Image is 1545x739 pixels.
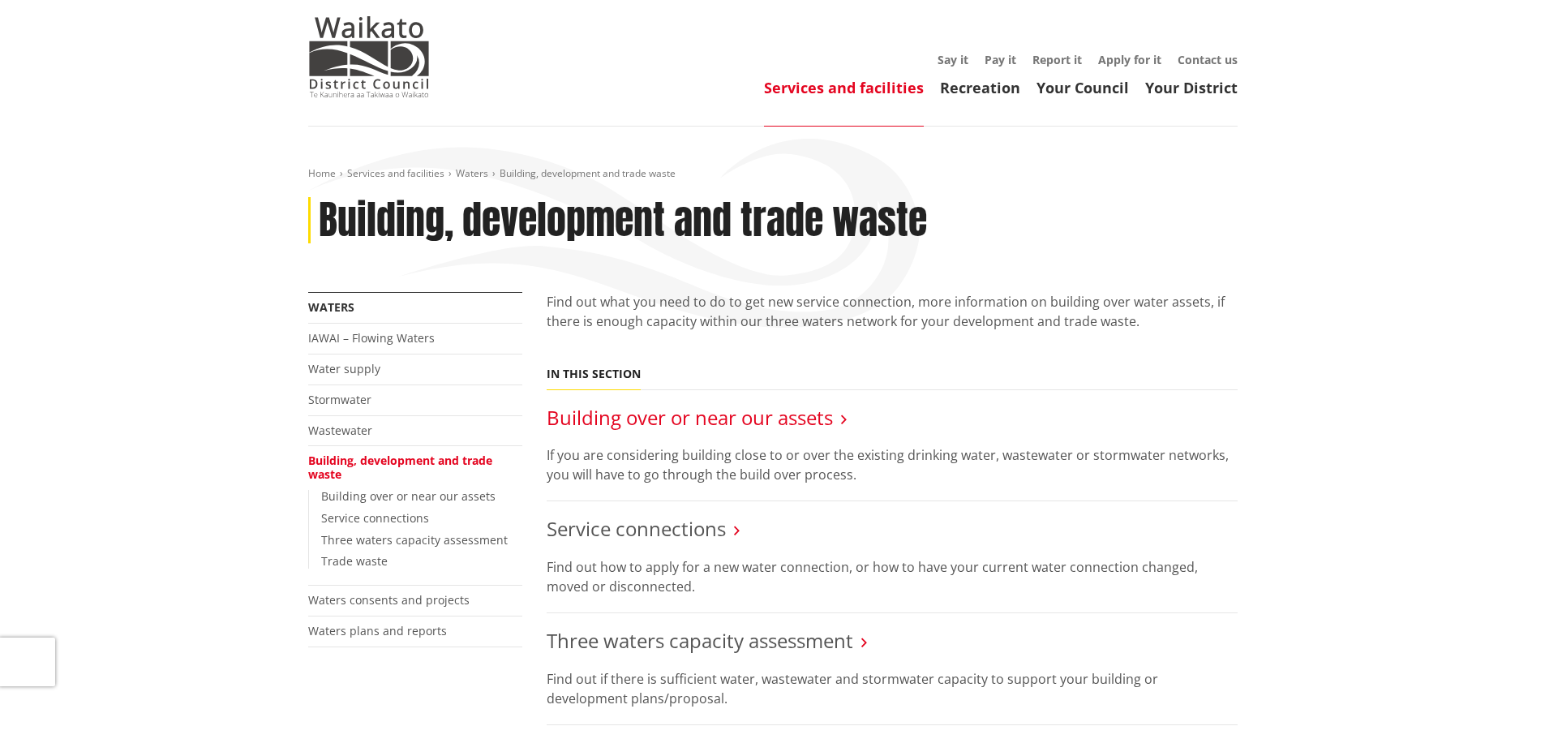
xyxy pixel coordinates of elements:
[938,52,968,67] a: Say it
[308,453,492,482] a: Building, development and trade waste
[308,166,336,180] a: Home
[308,361,380,376] a: Water supply
[308,299,354,315] a: Waters
[547,669,1238,708] p: Find out if there is sufficient water, wastewater and stormwater capacity to support your buildin...
[321,532,508,548] a: Three waters capacity assessment
[547,292,1238,350] p: Find out what you need to do to get new service connection, more information on building over wat...
[308,16,430,97] img: Waikato District Council - Te Kaunihera aa Takiwaa o Waikato
[547,557,1238,596] p: Find out how to apply for a new water connection, or how to have your current water connection ch...
[985,52,1016,67] a: Pay it
[940,78,1020,97] a: Recreation
[1145,78,1238,97] a: Your District
[319,197,927,244] h1: Building, development and trade waste
[308,592,470,608] a: Waters consents and projects
[764,78,924,97] a: Services and facilities
[456,166,488,180] a: Waters
[1032,52,1082,67] a: Report it
[500,166,676,180] span: Building, development and trade waste
[1098,52,1161,67] a: Apply for it
[308,623,447,638] a: Waters plans and reports
[321,488,496,504] a: Building over or near our assets
[547,515,726,542] a: Service connections
[547,445,1238,484] p: If you are considering building close to or over the existing drinking water, wastewater or storm...
[308,167,1238,181] nav: breadcrumb
[347,166,444,180] a: Services and facilities
[308,423,372,438] a: Wastewater
[308,330,435,346] a: IAWAI – Flowing Waters
[321,553,388,569] a: Trade waste
[1178,52,1238,67] a: Contact us
[1470,671,1529,729] iframe: Messenger Launcher
[547,367,641,381] h5: In this section
[321,510,429,526] a: Service connections
[547,627,853,654] a: Three waters capacity assessment
[1036,78,1129,97] a: Your Council
[308,392,371,407] a: Stormwater
[547,404,833,431] a: Building over or near our assets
